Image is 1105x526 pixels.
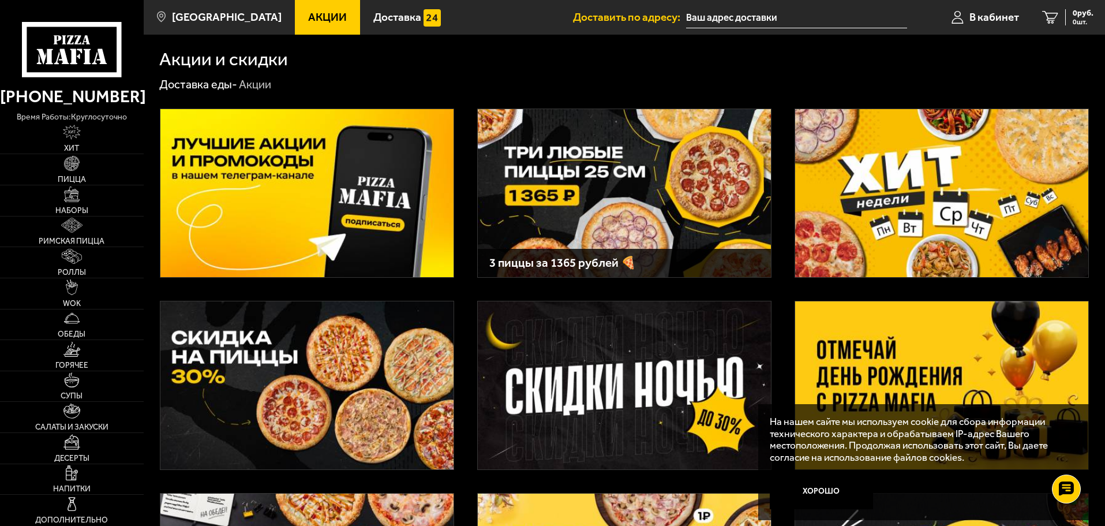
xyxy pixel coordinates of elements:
img: 15daf4d41897b9f0e9f617042186c801.svg [424,9,441,27]
span: Акции [308,12,347,23]
span: [GEOGRAPHIC_DATA] [172,12,282,23]
span: Супы [61,392,83,400]
span: 0 шт. [1073,18,1093,25]
button: Хорошо [770,475,874,509]
span: Салаты и закуски [35,423,108,431]
span: 0 руб. [1073,9,1093,17]
span: Римская пицца [39,237,104,245]
span: Дополнительно [35,516,108,524]
span: WOK [63,300,81,308]
span: Роллы [58,268,86,277]
span: Обеды [58,330,85,338]
h1: Акции и скидки [159,50,288,69]
input: Ваш адрес доставки [686,7,907,28]
a: Доставка еды- [159,77,237,91]
span: В кабинет [969,12,1019,23]
span: Хит [64,144,79,152]
span: Доставить по адресу: [573,12,686,23]
span: Десерты [54,454,89,462]
div: Акции [239,77,271,92]
span: Доставка [373,12,421,23]
p: На нашем сайте мы используем cookie для сбора информации технического характера и обрабатываем IP... [770,416,1072,464]
span: Горячее [55,361,88,370]
span: Напитки [53,485,91,493]
h3: 3 пиццы за 1365 рублей 🍕 [489,257,759,269]
span: Пицца [58,176,86,184]
span: Наборы [55,207,88,215]
a: 3 пиццы за 1365 рублей 🍕 [477,109,771,278]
